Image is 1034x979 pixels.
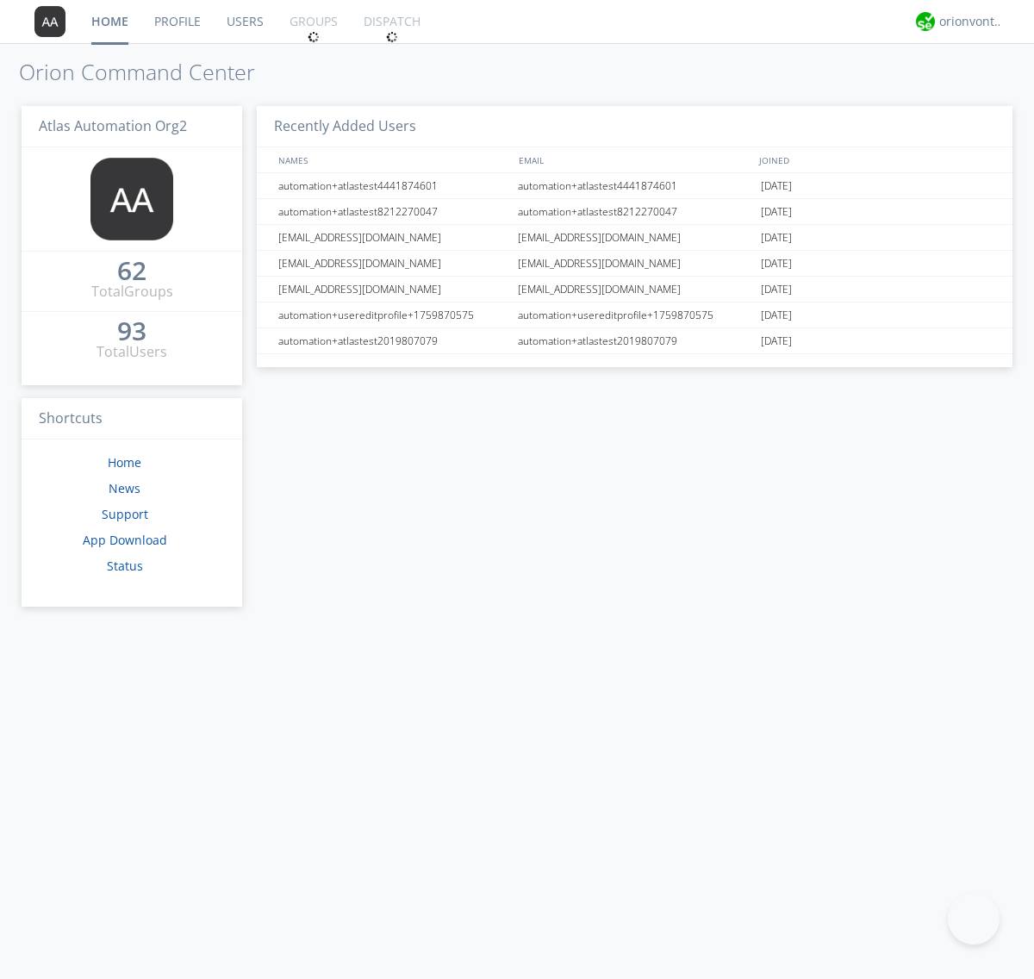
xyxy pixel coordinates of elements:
div: automation+usereditprofile+1759870575 [274,302,513,327]
img: 373638.png [90,158,173,240]
div: [EMAIL_ADDRESS][DOMAIN_NAME] [514,225,757,250]
img: 29d36aed6fa347d5a1537e7736e6aa13 [916,12,935,31]
div: Total Groups [91,282,173,302]
div: [EMAIL_ADDRESS][DOMAIN_NAME] [514,251,757,276]
a: App Download [83,532,167,548]
img: spin.svg [386,31,398,43]
div: automation+atlastest4441874601 [274,173,513,198]
div: orionvontas+atlas+automation+org2 [939,13,1004,30]
a: automation+atlastest8212270047automation+atlastest8212270047[DATE] [257,199,1012,225]
a: News [109,480,140,496]
h3: Shortcuts [22,398,242,440]
div: [EMAIL_ADDRESS][DOMAIN_NAME] [274,251,513,276]
div: automation+atlastest2019807079 [274,328,513,353]
div: [EMAIL_ADDRESS][DOMAIN_NAME] [514,277,757,302]
a: automation+atlastest2019807079automation+atlastest2019807079[DATE] [257,328,1012,354]
div: Total Users [97,342,167,362]
span: [DATE] [761,199,792,225]
a: 62 [117,262,146,282]
span: [DATE] [761,225,792,251]
div: [EMAIL_ADDRESS][DOMAIN_NAME] [274,225,513,250]
div: automation+atlastest8212270047 [274,199,513,224]
div: automation+atlastest2019807079 [514,328,757,353]
div: NAMES [274,147,510,172]
div: 62 [117,262,146,279]
div: automation+atlastest8212270047 [514,199,757,224]
a: automation+usereditprofile+1759870575automation+usereditprofile+1759870575[DATE] [257,302,1012,328]
a: Support [102,506,148,522]
img: spin.svg [308,31,320,43]
a: Home [108,454,141,471]
span: [DATE] [761,173,792,199]
a: 93 [117,322,146,342]
span: [DATE] [761,302,792,328]
div: JOINED [755,147,996,172]
span: [DATE] [761,328,792,354]
div: EMAIL [514,147,755,172]
a: automation+atlastest4441874601automation+atlastest4441874601[DATE] [257,173,1012,199]
a: [EMAIL_ADDRESS][DOMAIN_NAME][EMAIL_ADDRESS][DOMAIN_NAME][DATE] [257,225,1012,251]
span: [DATE] [761,277,792,302]
div: [EMAIL_ADDRESS][DOMAIN_NAME] [274,277,513,302]
a: [EMAIL_ADDRESS][DOMAIN_NAME][EMAIL_ADDRESS][DOMAIN_NAME][DATE] [257,251,1012,277]
div: automation+usereditprofile+1759870575 [514,302,757,327]
div: 93 [117,322,146,340]
a: Status [107,558,143,574]
img: 373638.png [34,6,65,37]
h3: Recently Added Users [257,106,1012,148]
span: Atlas Automation Org2 [39,116,187,135]
a: [EMAIL_ADDRESS][DOMAIN_NAME][EMAIL_ADDRESS][DOMAIN_NAME][DATE] [257,277,1012,302]
div: automation+atlastest4441874601 [514,173,757,198]
iframe: Toggle Customer Support [948,893,1000,945]
span: [DATE] [761,251,792,277]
